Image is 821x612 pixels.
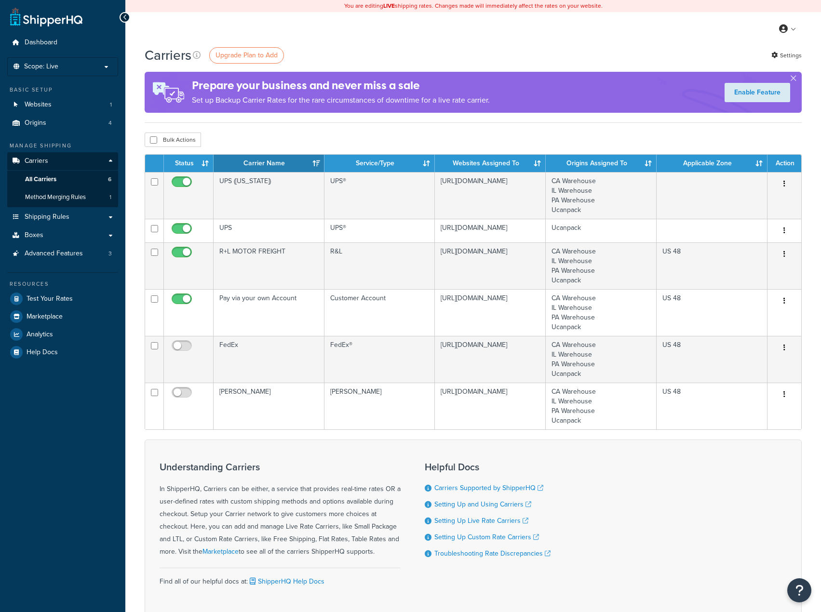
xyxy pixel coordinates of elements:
[25,193,86,201] span: Method Merging Rules
[214,336,324,383] td: FedEx
[546,336,657,383] td: CA Warehouse IL Warehouse PA Warehouse Ucanpack
[145,46,191,65] h1: Carriers
[435,242,546,289] td: [URL][DOMAIN_NAME]
[27,331,53,339] span: Analytics
[435,383,546,429] td: [URL][DOMAIN_NAME]
[7,171,118,188] li: All Carriers
[214,242,324,289] td: R+L MOTOR FREIGHT
[25,250,83,258] span: Advanced Features
[434,499,531,509] a: Setting Up and Using Carriers
[324,289,435,336] td: Customer Account
[7,326,118,343] a: Analytics
[202,546,239,557] a: Marketplace
[108,119,112,127] span: 4
[546,219,657,242] td: Ucanpack
[546,242,657,289] td: CA Warehouse IL Warehouse PA Warehouse Ucanpack
[7,245,118,263] li: Advanced Features
[215,50,278,60] span: Upgrade Plan to Add
[7,290,118,307] a: Test Your Rates
[108,250,112,258] span: 3
[434,548,551,559] a: Troubleshooting Rate Discrepancies
[546,172,657,219] td: CA Warehouse IL Warehouse PA Warehouse Ucanpack
[435,219,546,242] td: [URL][DOMAIN_NAME]
[27,295,73,303] span: Test Your Rates
[725,83,790,102] a: Enable Feature
[425,462,551,472] h3: Helpful Docs
[546,289,657,336] td: CA Warehouse IL Warehouse PA Warehouse Ucanpack
[25,39,57,47] span: Dashboard
[160,568,401,588] div: Find all of our helpful docs at:
[25,213,69,221] span: Shipping Rules
[657,336,767,383] td: US 48
[24,63,58,71] span: Scope: Live
[164,155,214,172] th: Status: activate to sort column ascending
[25,119,46,127] span: Origins
[7,171,118,188] a: All Carriers 6
[435,172,546,219] td: [URL][DOMAIN_NAME]
[546,383,657,429] td: CA Warehouse IL Warehouse PA Warehouse Ucanpack
[248,576,324,586] a: ShipperHQ Help Docs
[383,1,395,10] b: LIVE
[209,47,284,64] a: Upgrade Plan to Add
[7,245,118,263] a: Advanced Features 3
[145,133,201,147] button: Bulk Actions
[214,383,324,429] td: [PERSON_NAME]
[145,72,192,113] img: ad-rules-rateshop-fe6ec290ccb7230408bd80ed9643f0289d75e0ffd9eb532fc0e269fcd187b520.png
[7,152,118,170] a: Carriers
[7,188,118,206] a: Method Merging Rules 1
[324,219,435,242] td: UPS®
[546,155,657,172] th: Origins Assigned To: activate to sort column ascending
[25,101,52,109] span: Websites
[7,344,118,361] a: Help Docs
[7,188,118,206] li: Method Merging Rules
[7,34,118,52] a: Dashboard
[7,308,118,325] a: Marketplace
[214,289,324,336] td: Pay via your own Account
[324,172,435,219] td: UPS®
[324,242,435,289] td: R&L
[7,96,118,114] a: Websites 1
[192,93,490,107] p: Set up Backup Carrier Rates for the rare circumstances of downtime for a live rate carrier.
[110,101,112,109] span: 1
[435,155,546,172] th: Websites Assigned To: activate to sort column ascending
[214,219,324,242] td: UPS
[214,172,324,219] td: UPS ([US_STATE])
[7,152,118,207] li: Carriers
[25,157,48,165] span: Carriers
[27,313,63,321] span: Marketplace
[434,483,543,493] a: Carriers Supported by ShipperHQ
[160,462,401,472] h3: Understanding Carriers
[27,348,58,357] span: Help Docs
[657,289,767,336] td: US 48
[787,578,811,602] button: Open Resource Center
[109,193,111,201] span: 1
[324,155,435,172] th: Service/Type: activate to sort column ascending
[214,155,324,172] th: Carrier Name: activate to sort column ascending
[7,86,118,94] div: Basic Setup
[25,231,43,239] span: Boxes
[7,142,118,150] div: Manage Shipping
[10,7,82,27] a: ShipperHQ Home
[435,336,546,383] td: [URL][DOMAIN_NAME]
[7,96,118,114] li: Websites
[435,289,546,336] td: [URL][DOMAIN_NAME]
[192,78,490,93] h4: Prepare your business and never miss a sale
[324,383,435,429] td: [PERSON_NAME]
[25,175,56,184] span: All Carriers
[657,155,767,172] th: Applicable Zone: activate to sort column ascending
[7,226,118,244] a: Boxes
[160,462,401,558] div: In ShipperHQ, Carriers can be either, a service that provides real-time rates OR a user-defined r...
[324,336,435,383] td: FedEx®
[771,49,802,62] a: Settings
[7,280,118,288] div: Resources
[7,208,118,226] a: Shipping Rules
[434,516,528,526] a: Setting Up Live Rate Carriers
[434,532,539,542] a: Setting Up Custom Rate Carriers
